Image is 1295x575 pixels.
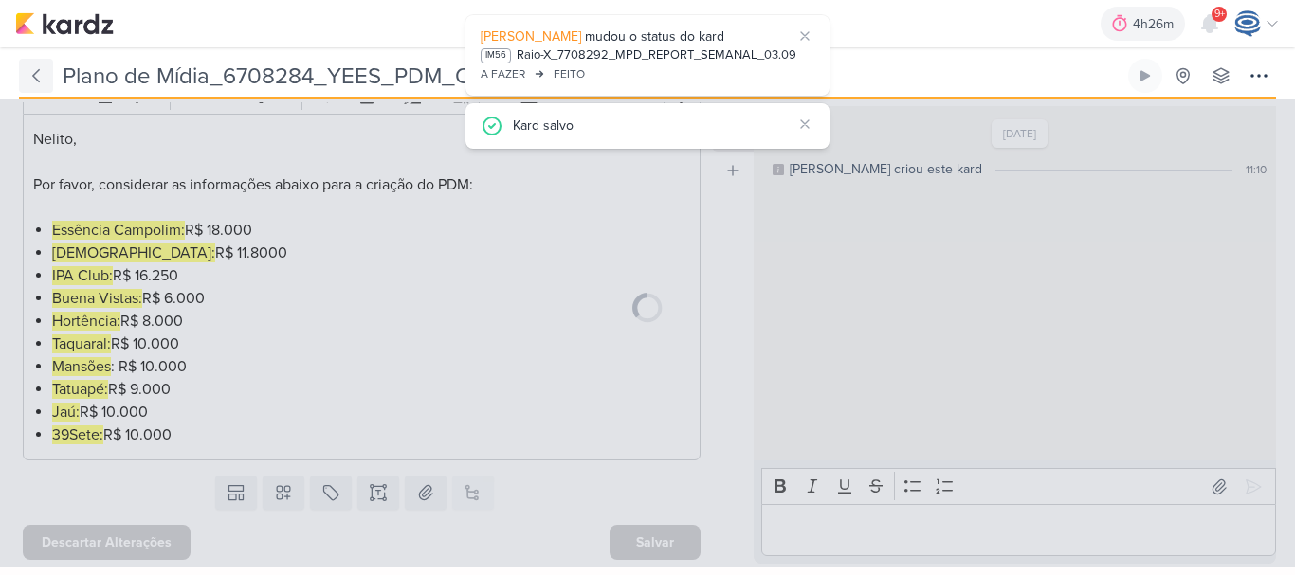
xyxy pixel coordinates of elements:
[554,65,585,82] div: FEITO
[1133,14,1179,34] div: 4h26m
[1138,68,1153,83] div: Ligar relógio
[1234,10,1261,37] img: Caroline Traven De Andrade
[15,12,114,35] img: kardz.app
[481,65,525,82] div: A FAZER
[481,28,581,45] span: [PERSON_NAME]
[585,28,724,45] span: mudou o status do kard
[513,115,792,135] div: Kard salvo
[517,46,796,65] div: Raio-X_7708292_MPD_REPORT_SEMANAL_03.09
[1214,7,1225,22] span: 9+
[481,48,511,63] div: IM56
[57,59,1124,93] input: Kard Sem Título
